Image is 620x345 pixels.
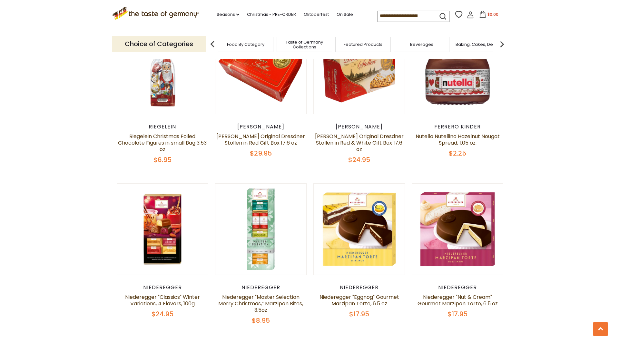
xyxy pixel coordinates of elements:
div: Niederegger [412,284,504,291]
button: $0.00 [475,11,503,20]
img: Niederegger "Classics" Winter Variations, 4 Flavors, 100g [117,184,208,275]
a: Featured Products [344,42,382,47]
p: Choice of Categories [112,36,206,52]
a: Niederegger "Master Selection Merry Christmas,” Marzipan Bites, 3.5oz [218,293,303,314]
div: [PERSON_NAME] [313,124,405,130]
a: Niederegger "Classics" Winter Variations, 4 Flavors, 100g [125,293,200,307]
div: [PERSON_NAME] [215,124,307,130]
a: [PERSON_NAME] Original Dresdner Stollen in Red Gift Box 17.6 oz [216,133,305,147]
span: $29.95 [250,149,272,158]
a: Beverages [410,42,433,47]
span: $17.95 [448,309,467,319]
a: Seasons [217,11,239,18]
a: Food By Category [227,42,264,47]
div: Riegelein [117,124,209,130]
div: Niederegger [215,284,307,291]
a: Riegelein Christmas Foiled Chocolate Figures in small Bag 3.53 oz [118,133,207,153]
img: Niederegger "Master Selection Merry Christmas,” Marzipan Bites, 3.5oz [215,184,307,275]
a: Christmas - PRE-ORDER [247,11,296,18]
a: Niederegger "Eggnog" Gourmet Marzipan Torte, 6.5 oz [320,293,399,307]
span: $0.00 [487,12,498,17]
span: $24.95 [348,155,370,164]
img: previous arrow [206,38,219,51]
span: $2.25 [449,149,466,158]
img: next arrow [496,38,508,51]
img: Emil Reimann Original Dresdner Stollen in Red Gift Box 17.6 oz [215,23,307,114]
div: Niederegger [117,284,209,291]
img: Nutella Nutellino Hazelnut Nougat Spread, 1.05 oz. [412,23,503,114]
a: Taste of Germany Collections [279,40,330,49]
a: Oktoberfest [304,11,329,18]
div: Niederegger [313,284,405,291]
img: Emil Reimann Original Dresdner Stollen in Red & White Gift Box 17.6 oz [314,23,405,114]
a: Niederegger "Nut & Cream" Gourmet Marzipan Torte, 6.5 oz [418,293,498,307]
img: Riegelein Christmas Foiled Chocolate Figures in small Bag 3.53 oz [117,23,208,114]
a: Nutella Nutellino Hazelnut Nougat Spread, 1.05 oz. [416,133,500,147]
a: On Sale [337,11,353,18]
span: $6.95 [153,155,172,164]
a: Baking, Cakes, Desserts [456,42,506,47]
div: Ferrero Kinder [412,124,504,130]
img: Niederegger "Nut & Cream" Gourmet Marzipan Torte, 6.5 oz [412,184,503,275]
span: $17.95 [349,309,369,319]
a: [PERSON_NAME] Original Dresdner Stollen in Red & White Gift Box 17.6 oz [315,133,404,153]
span: $24.95 [152,309,173,319]
span: $8.95 [252,316,270,325]
img: Niederegger "Eggnog" Gourmet Marzipan Torte, 6.5 oz [314,184,405,275]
